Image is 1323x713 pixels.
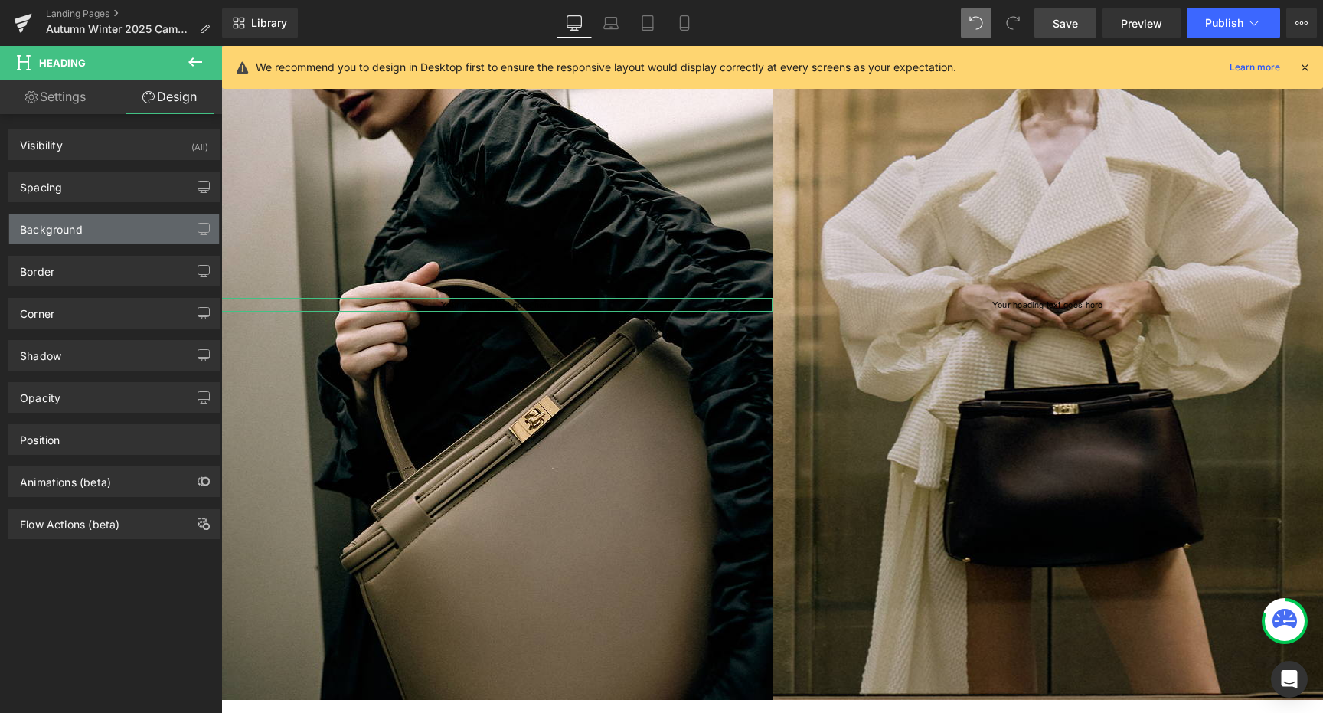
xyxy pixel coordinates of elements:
a: Learn more [1223,58,1286,77]
a: Tablet [629,8,666,38]
span: Save [1053,15,1078,31]
div: Border [20,257,54,278]
span: Preview [1121,15,1162,31]
button: Redo [998,8,1028,38]
div: Opacity [20,383,60,404]
h1: Your heading text goes here [551,252,1102,266]
div: Position [20,425,60,446]
div: Corner [20,299,54,320]
div: Background [20,214,83,236]
button: Publish [1187,8,1280,38]
a: Landing Pages [46,8,222,20]
button: More [1286,8,1317,38]
a: Design [114,80,225,114]
div: (All) [191,130,208,155]
a: Desktop [556,8,593,38]
span: Library [251,16,287,30]
p: We recommend you to design in Desktop first to ensure the responsive layout would display correct... [256,59,956,76]
span: Autumn Winter 2025 Campaign [46,23,193,35]
button: Undo [961,8,991,38]
a: Preview [1102,8,1181,38]
div: Animations (beta) [20,467,111,489]
a: Mobile [666,8,703,38]
span: Heading [39,57,86,69]
div: Flow Actions (beta) [20,509,119,531]
a: New Library [222,8,298,38]
div: Spacing [20,172,62,194]
a: Laptop [593,8,629,38]
span: Publish [1205,17,1243,29]
div: Shadow [20,341,61,362]
div: Open Intercom Messenger [1271,661,1308,698]
div: Visibility [20,130,63,152]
